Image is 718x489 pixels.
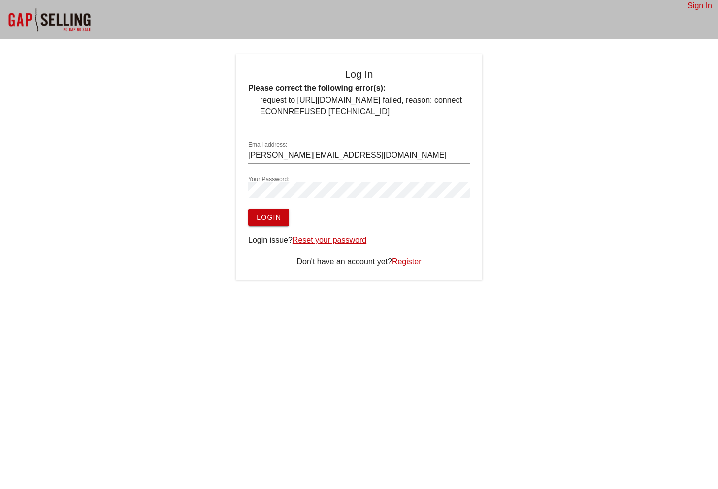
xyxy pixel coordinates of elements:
a: Sign In [687,1,712,10]
label: Email address: [248,141,287,149]
div: Don't have an account yet? [248,256,470,268]
li: request to [URL][DOMAIN_NAME] failed, reason: connect ECONNREFUSED [TECHNICAL_ID] [260,94,470,118]
span: Login [256,213,281,221]
b: Please correct the following error(s): [248,84,386,92]
label: Your Password: [248,176,290,183]
div: Login issue? [248,234,470,246]
a: Register [392,257,422,266]
button: Login [248,209,289,226]
a: Reset your password [293,236,366,244]
h4: Log In [248,67,470,82]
